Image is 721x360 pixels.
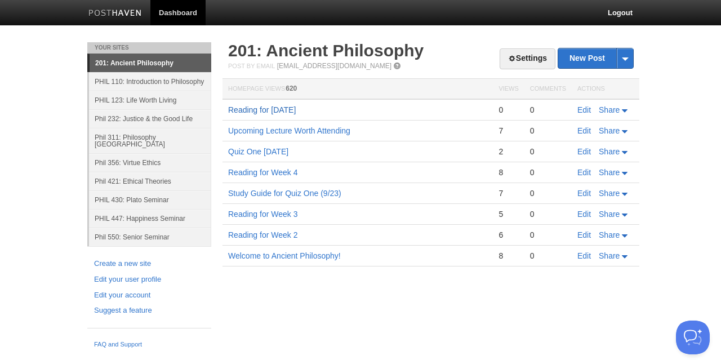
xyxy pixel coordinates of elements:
[222,79,493,100] th: Homepage Views
[228,126,350,135] a: Upcoming Lecture Worth Attending
[228,189,341,198] a: Study Guide for Quiz One (9/23)
[89,91,211,109] a: PHIL 123: Life Worth Living
[499,167,518,177] div: 8
[577,251,591,260] a: Edit
[577,147,591,156] a: Edit
[88,10,142,18] img: Posthaven-bar
[577,126,591,135] a: Edit
[89,209,211,228] a: PHIL 447: Happiness Seminar
[558,48,633,68] a: New Post
[228,41,424,60] a: 201: Ancient Philosophy
[530,209,566,219] div: 0
[499,146,518,157] div: 2
[89,72,211,91] a: PHIL 110: Introduction to Philosophy
[599,251,620,260] span: Share
[530,251,566,261] div: 0
[572,79,639,100] th: Actions
[599,210,620,219] span: Share
[599,230,620,239] span: Share
[499,209,518,219] div: 5
[499,251,518,261] div: 8
[676,321,710,354] iframe: Help Scout Beacon - Open
[228,105,296,114] a: Reading for [DATE]
[599,168,620,177] span: Share
[530,126,566,136] div: 0
[228,230,297,239] a: Reading for Week 2
[94,274,204,286] a: Edit your user profile
[599,189,620,198] span: Share
[599,105,620,114] span: Share
[530,105,566,115] div: 0
[530,230,566,240] div: 0
[90,54,211,72] a: 201: Ancient Philosophy
[228,147,288,156] a: Quiz One [DATE]
[89,190,211,209] a: PHIL 430: Plato Seminar
[228,251,341,260] a: Welcome to Ancient Philosophy!
[599,126,620,135] span: Share
[577,189,591,198] a: Edit
[89,153,211,172] a: Phil 356: Virtue Ethics
[599,147,620,156] span: Share
[500,48,555,69] a: Settings
[94,305,204,317] a: Suggest a feature
[277,62,391,70] a: [EMAIL_ADDRESS][DOMAIN_NAME]
[89,172,211,190] a: Phil 421: Ethical Theories
[530,188,566,198] div: 0
[577,105,591,114] a: Edit
[499,105,518,115] div: 0
[94,258,204,270] a: Create a new site
[89,109,211,128] a: Phil 232: Justice & the Good Life
[89,228,211,246] a: Phil 550: Senior Seminar
[94,290,204,301] a: Edit your account
[530,167,566,177] div: 0
[577,210,591,219] a: Edit
[228,168,297,177] a: Reading for Week 4
[524,79,572,100] th: Comments
[577,230,591,239] a: Edit
[89,128,211,153] a: Phil 311: Philosophy [GEOGRAPHIC_DATA]
[499,126,518,136] div: 7
[228,210,297,219] a: Reading for Week 3
[530,146,566,157] div: 0
[499,230,518,240] div: 6
[577,168,591,177] a: Edit
[499,188,518,198] div: 7
[94,340,204,350] a: FAQ and Support
[493,79,524,100] th: Views
[228,63,275,69] span: Post by Email
[87,42,211,54] li: Your Sites
[286,85,297,92] span: 620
